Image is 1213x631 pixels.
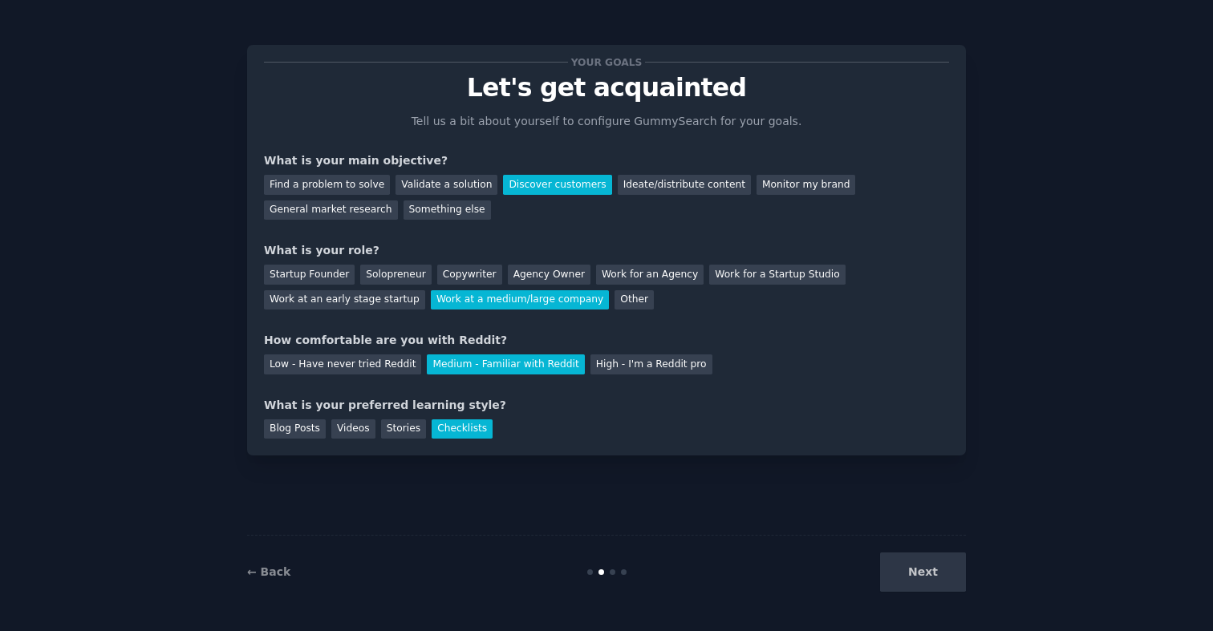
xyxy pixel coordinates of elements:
div: Monitor my brand [757,175,855,195]
div: Other [615,290,654,310]
div: Checklists [432,419,493,439]
a: ← Back [247,565,290,578]
div: Work at a medium/large company [431,290,609,310]
div: What is your role? [264,242,949,259]
div: Discover customers [503,175,611,195]
div: Videos [331,419,375,439]
div: Work at an early stage startup [264,290,425,310]
div: Ideate/distribute content [618,175,751,195]
div: Something else [404,200,491,220]
p: Let's get acquainted [264,74,949,102]
div: What is your preferred learning style? [264,397,949,414]
div: Copywriter [437,265,502,285]
div: Validate a solution [396,175,497,195]
div: Find a problem to solve [264,175,390,195]
div: Agency Owner [508,265,590,285]
div: Blog Posts [264,419,326,439]
div: Startup Founder [264,265,355,285]
div: Medium - Familiar with Reddit [427,354,584,374]
div: How comfortable are you with Reddit? [264,332,949,349]
div: Work for an Agency [596,265,704,285]
span: Your goals [568,54,645,71]
div: Stories [381,419,426,439]
div: Work for a Startup Studio [709,265,845,285]
div: High - I'm a Reddit pro [590,354,712,374]
div: What is your main objective? [264,152,949,169]
div: General market research [264,200,398,220]
div: Solopreneur [360,265,431,285]
div: Low - Have never tried Reddit [264,354,421,374]
p: Tell us a bit about yourself to configure GummySearch for your goals. [404,113,809,130]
